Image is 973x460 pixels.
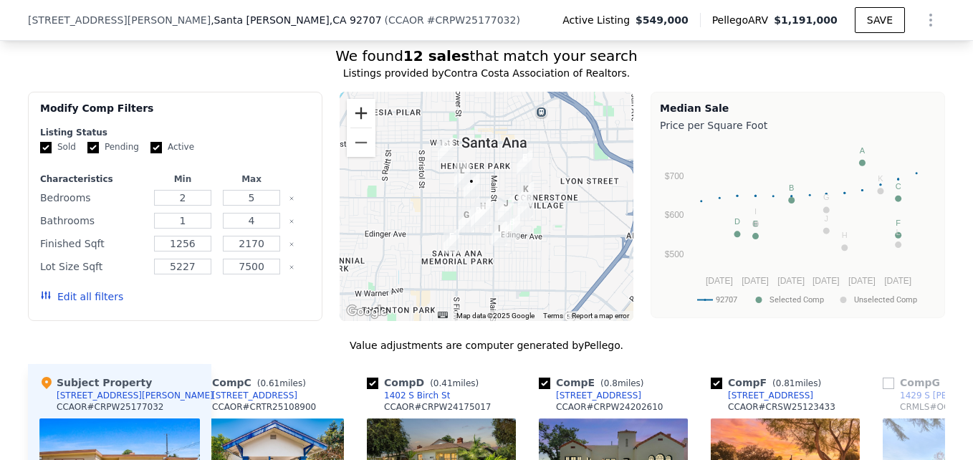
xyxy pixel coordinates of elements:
button: Clear [289,241,294,247]
div: 1429 S Parton St [459,208,474,232]
div: Comp E [539,375,650,390]
text: D [734,217,740,226]
svg: A chart. [660,135,936,315]
span: Active Listing [562,13,636,27]
div: 1402 S Birch St [471,203,486,228]
div: Finished Sqft [40,234,145,254]
text: [DATE] [777,276,805,286]
div: [STREET_ADDRESS] [728,390,813,401]
text: J [825,214,829,223]
text: C [896,182,901,191]
span: ( miles) [251,378,312,388]
text: [DATE] [813,276,840,286]
button: Clear [289,264,294,270]
span: $549,000 [636,13,689,27]
button: Clear [289,196,294,201]
div: [STREET_ADDRESS] [212,390,297,401]
text: I [754,207,757,216]
span: ( miles) [424,378,484,388]
span: $1,191,000 [774,14,838,26]
div: [STREET_ADDRESS][PERSON_NAME] [57,390,214,401]
text: 92707 [716,295,737,305]
span: [STREET_ADDRESS][PERSON_NAME] [28,13,211,27]
text: A [860,146,866,155]
a: Terms [543,312,563,320]
div: We found that match your search [28,46,945,66]
text: [DATE] [706,276,733,286]
div: 1279 S Hickory St [517,193,533,218]
text: [DATE] [848,276,876,286]
div: CCAOR # CRSW25123433 [728,401,835,413]
div: CCAOR # CRTR25108900 [212,401,316,413]
text: E [753,219,758,228]
div: 515 W Mcfadden Ave [464,174,479,198]
div: 1214 Halladay St [518,182,534,206]
img: Google [343,302,390,321]
label: Pending [87,141,139,153]
div: Modify Comp Filters [40,101,310,127]
label: Sold [40,141,76,153]
text: H [842,231,848,239]
text: [DATE] [884,276,911,286]
div: 1009 W Myrtle St [438,138,454,162]
a: Report a map error [572,312,629,320]
div: Bathrooms [40,211,145,231]
span: , Santa [PERSON_NAME] [211,13,381,27]
div: Listing Status [40,127,310,138]
input: Pending [87,142,99,153]
div: 1604 Oak St [504,215,520,239]
div: CCAOR # CRPW25177032 [57,401,164,413]
a: 1402 S Birch St [367,390,450,401]
a: [STREET_ADDRESS] [539,390,641,401]
div: ( ) [385,13,520,27]
div: Listings provided by Contra Costa Association of Realtors . [28,66,945,80]
span: , CA 92707 [330,14,382,26]
div: Value adjustments are computer generated by Pellego . [28,338,945,353]
text: K [878,174,883,183]
div: Min [151,173,214,185]
input: Active [150,142,162,153]
div: 701 S Hickory St [517,150,532,175]
div: Comp D [367,375,484,390]
span: 0.41 [433,378,453,388]
a: Open this area in Google Maps (opens a new window) [343,302,390,321]
div: 1343 Orange Ave [498,196,514,221]
text: $600 [665,210,684,220]
span: ( miles) [595,378,649,388]
text: F [896,219,901,227]
div: Subject Property [39,375,152,390]
a: [STREET_ADDRESS] [195,390,297,401]
strong: 12 sales [403,47,470,64]
span: 0.61 [260,378,279,388]
div: CCAOR # CRPW24175017 [384,401,492,413]
span: 0.8 [604,378,618,388]
div: CCAOR # CRPW24202610 [556,401,663,413]
button: Zoom in [347,99,375,128]
button: SAVE [855,7,905,33]
button: Clear [289,219,294,224]
span: Pellego ARV [712,13,775,27]
text: $700 [665,171,684,181]
text: $500 [665,249,684,259]
span: 0.81 [776,378,795,388]
div: 1402 S Birch St [384,390,450,401]
span: Map data ©2025 Google [456,312,535,320]
text: [DATE] [742,276,769,286]
div: Characteristics [40,173,145,185]
div: 202 E Pomona St [492,221,507,246]
text: B [789,183,794,192]
a: [STREET_ADDRESS] [711,390,813,401]
span: # CRPW25177032 [427,14,517,26]
div: 1330 S Broadway [475,199,491,224]
label: Active [150,141,194,153]
button: Show Options [916,6,945,34]
text: Selected Comp [770,295,824,305]
div: Comp F [711,375,827,390]
text: G [823,193,830,201]
div: Price per Square Foot [660,115,936,135]
input: Sold [40,142,52,153]
div: Comp C [195,375,312,390]
div: Max [220,173,283,185]
button: Zoom out [347,128,375,157]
